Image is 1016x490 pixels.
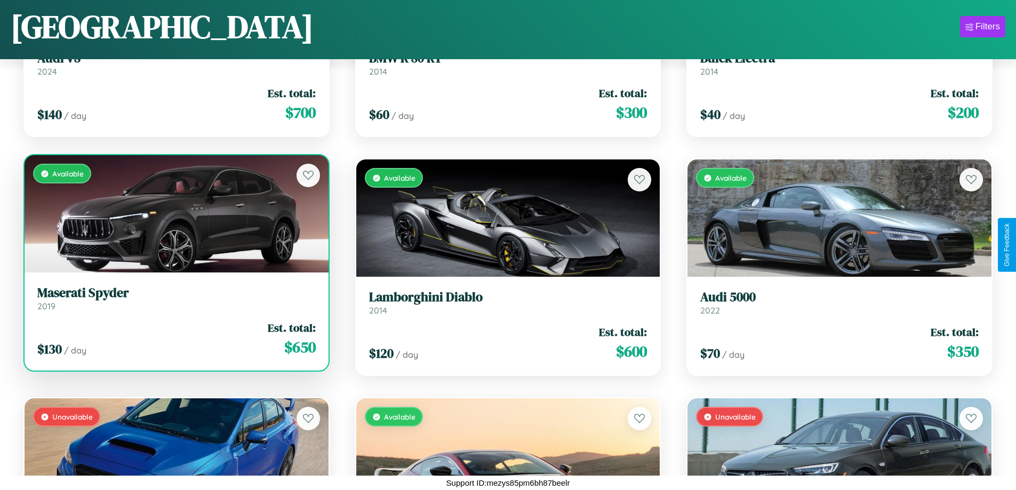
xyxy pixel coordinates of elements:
[64,345,86,356] span: / day
[700,66,718,77] span: 2014
[722,349,745,360] span: / day
[37,301,55,311] span: 2019
[384,412,415,421] span: Available
[948,102,979,123] span: $ 200
[446,476,570,490] p: Support ID: mezys85pm6bh87beelr
[616,102,647,123] span: $ 300
[700,106,721,123] span: $ 40
[700,344,720,362] span: $ 70
[285,102,316,123] span: $ 700
[37,66,57,77] span: 2024
[700,290,979,316] a: Audi 50002022
[960,16,1005,37] button: Filters
[1003,223,1011,267] div: Give Feedback
[52,412,93,421] span: Unavailable
[37,285,316,311] a: Maserati Spyder2019
[37,285,316,301] h3: Maserati Spyder
[384,173,415,182] span: Available
[369,106,389,123] span: $ 60
[52,169,84,178] span: Available
[931,85,979,101] span: Est. total:
[396,349,418,360] span: / day
[64,110,86,121] span: / day
[369,51,647,77] a: BMW R 80 RT2014
[37,51,316,77] a: Audi V82024
[700,51,979,77] a: Buick Electra2014
[723,110,745,121] span: / day
[268,85,316,101] span: Est. total:
[37,106,62,123] span: $ 140
[715,412,756,421] span: Unavailable
[369,66,387,77] span: 2014
[37,340,62,358] span: $ 130
[11,5,314,49] h1: [GEOGRAPHIC_DATA]
[931,324,979,340] span: Est. total:
[599,85,647,101] span: Est. total:
[369,344,394,362] span: $ 120
[369,290,647,305] h3: Lamborghini Diablo
[715,173,747,182] span: Available
[284,336,316,358] span: $ 650
[369,290,647,316] a: Lamborghini Diablo2014
[947,341,979,362] span: $ 350
[700,290,979,305] h3: Audi 5000
[391,110,414,121] span: / day
[700,305,720,316] span: 2022
[268,320,316,335] span: Est. total:
[599,324,647,340] span: Est. total:
[616,341,647,362] span: $ 600
[975,21,1000,32] div: Filters
[369,305,387,316] span: 2014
